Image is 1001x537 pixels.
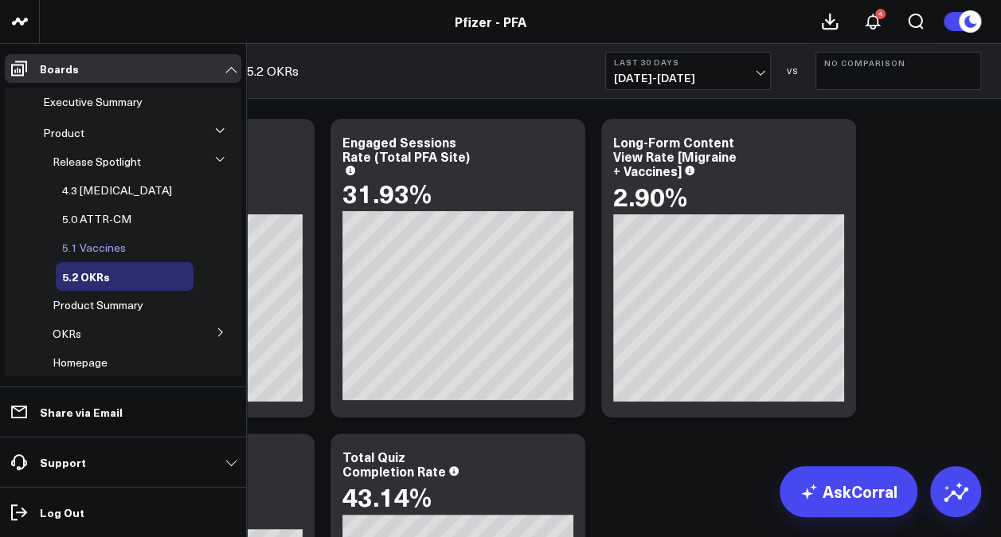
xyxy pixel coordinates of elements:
[40,62,79,75] p: Boards
[53,355,108,370] span: Homepage
[53,297,143,312] span: Product Summary
[605,52,771,90] button: Last 30 Days[DATE]-[DATE]
[613,133,737,179] div: Long-Form Content View Rate [Migraine + Vaccines]
[43,125,84,140] span: Product
[40,456,86,468] p: Support
[614,57,762,67] b: Last 30 Days
[62,240,126,255] span: 5.1 Vaccines
[62,211,131,226] span: 5.0 ATTR-CM
[5,498,241,527] a: Log Out
[613,182,687,210] div: 2.90%
[43,127,84,139] a: Product
[40,506,84,519] p: Log Out
[62,182,172,198] span: 4.3 [MEDICAL_DATA]
[247,62,299,80] a: 5.2 OKRs
[43,96,143,108] a: Executive Summary
[62,184,172,197] a: 4.3 [MEDICAL_DATA]
[342,133,470,165] div: Engaged Sessions Rate (Total PFA Site)
[824,58,972,68] b: No Comparison
[53,154,141,169] span: Release Spotlight
[815,52,981,90] button: No Comparison
[779,66,807,76] div: VS
[62,213,131,225] a: 5.0 ATTR-CM
[342,178,432,207] div: 31.93%
[53,327,81,340] a: OKRs
[62,270,110,283] a: 5.2 OKRs
[342,448,446,480] div: Total Quiz Completion Rate
[780,466,917,517] a: AskCorral
[53,326,81,341] span: OKRs
[455,13,526,30] a: Pfizer - PFA
[53,356,108,369] a: Homepage
[53,155,141,168] a: Release Spotlight
[62,268,110,284] span: 5.2 OKRs
[614,72,762,84] span: [DATE] - [DATE]
[40,406,123,418] p: Share via Email
[43,94,143,109] span: Executive Summary
[342,482,432,511] div: 43.14%
[875,9,886,19] div: 4
[53,299,143,312] a: Product Summary
[62,241,126,254] a: 5.1 Vaccines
